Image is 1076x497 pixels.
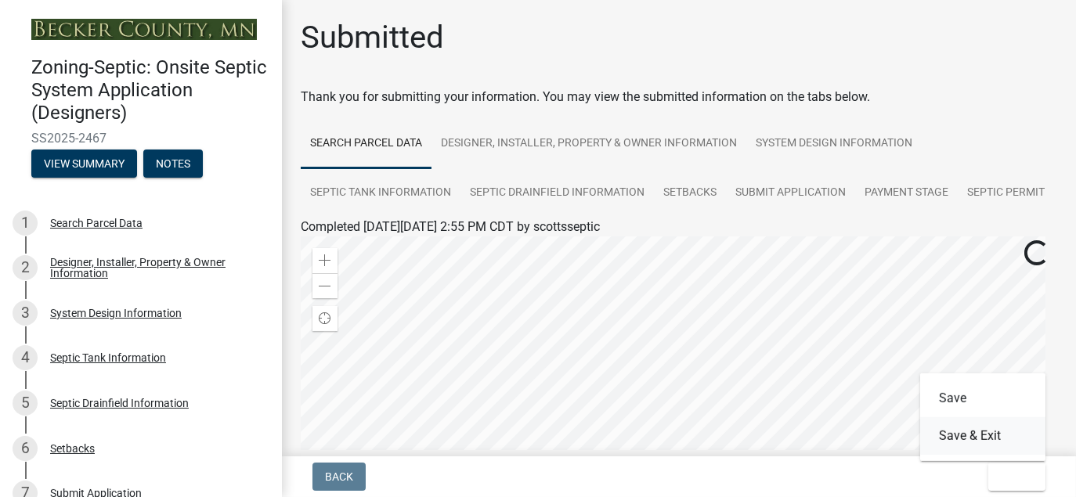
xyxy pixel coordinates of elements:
div: 6 [13,436,38,461]
a: System Design Information [746,119,922,169]
a: Payment Stage [855,168,958,218]
div: Setbacks [50,443,95,454]
button: Notes [143,149,203,178]
h1: Submitted [301,19,444,56]
div: System Design Information [50,308,182,319]
wm-modal-confirm: Summary [31,158,137,171]
span: Back [325,470,353,483]
wm-modal-confirm: Notes [143,158,203,171]
div: Find my location [312,306,338,331]
a: Septic Drainfield Information [460,168,654,218]
div: Designer, Installer, Property & Owner Information [50,257,257,279]
div: Septic Tank Information [50,352,166,363]
button: View Summary [31,149,137,178]
img: Becker County, Minnesota [31,19,257,40]
div: 4 [13,345,38,370]
button: Exit [988,463,1045,491]
div: Search Parcel Data [50,218,143,229]
button: Back [312,463,366,491]
a: Submit Application [726,168,855,218]
span: SS2025-2467 [31,131,251,146]
div: Septic Drainfield Information [50,398,189,409]
a: Designer, Installer, Property & Owner Information [431,119,746,169]
button: Save [920,380,1045,417]
span: Exit [1001,470,1024,483]
div: Zoom out [312,273,338,298]
button: Save & Exit [920,417,1045,455]
a: Septic Permit [958,168,1054,218]
div: 2 [13,255,38,280]
a: Septic Tank Information [301,168,460,218]
div: 1 [13,211,38,236]
h4: Zoning-Septic: Onsite Septic System Application (Designers) [31,56,269,124]
div: Exit [920,373,1045,461]
div: 3 [13,301,38,326]
div: Thank you for submitting your information. You may view the submitted information on the tabs below. [301,88,1057,106]
a: Setbacks [654,168,726,218]
span: Completed [DATE][DATE] 2:55 PM CDT by scottsseptic [301,219,600,234]
div: Zoom in [312,248,338,273]
a: Search Parcel Data [301,119,431,169]
div: 5 [13,391,38,416]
